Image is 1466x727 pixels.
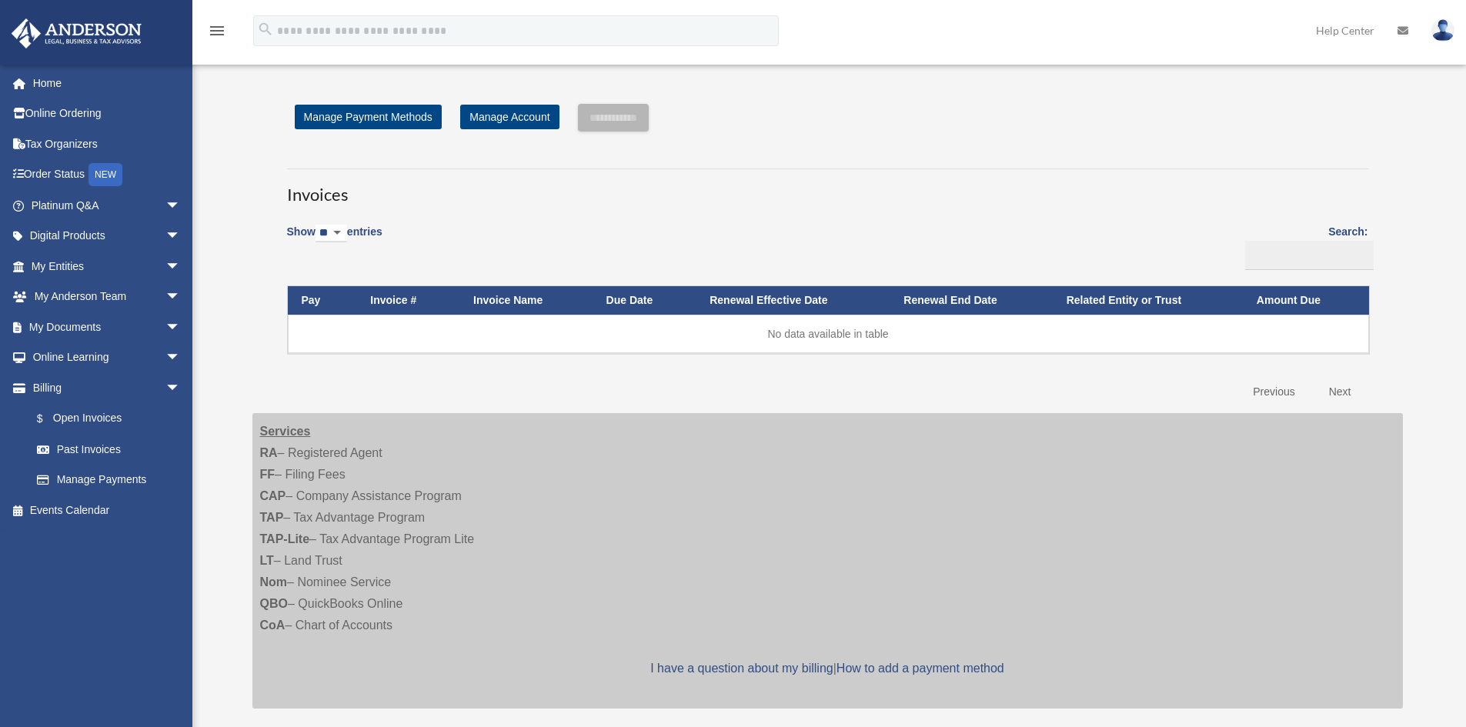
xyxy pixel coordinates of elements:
[837,662,1004,675] a: How to add a payment method
[1431,19,1454,42] img: User Pic
[22,465,196,495] a: Manage Payments
[11,159,204,191] a: Order StatusNEW
[287,168,1368,207] h3: Invoices
[890,286,1052,315] th: Renewal End Date: activate to sort column ascending
[288,286,357,315] th: Pay: activate to sort column descending
[7,18,146,48] img: Anderson Advisors Platinum Portal
[11,251,204,282] a: My Entitiesarrow_drop_down
[1241,376,1306,408] a: Previous
[260,597,288,610] strong: QBO
[11,221,204,252] a: Digital Productsarrow_drop_down
[165,342,196,374] span: arrow_drop_down
[208,27,226,40] a: menu
[295,105,442,129] a: Manage Payment Methods
[260,489,286,502] strong: CAP
[459,286,593,315] th: Invoice Name: activate to sort column ascending
[696,286,890,315] th: Renewal Effective Date: activate to sort column ascending
[260,468,276,481] strong: FF
[22,434,196,465] a: Past Invoices
[165,282,196,313] span: arrow_drop_down
[165,312,196,343] span: arrow_drop_down
[1240,222,1368,270] label: Search:
[257,21,274,38] i: search
[260,511,284,524] strong: TAP
[1243,286,1369,315] th: Amount Due: activate to sort column ascending
[11,128,204,159] a: Tax Organizers
[460,105,559,129] a: Manage Account
[260,425,311,438] strong: Services
[356,286,459,315] th: Invoice #: activate to sort column ascending
[45,409,53,429] span: $
[288,315,1369,353] td: No data available in table
[165,190,196,222] span: arrow_drop_down
[11,282,204,312] a: My Anderson Teamarrow_drop_down
[260,575,288,589] strong: Nom
[260,619,286,632] strong: CoA
[165,372,196,404] span: arrow_drop_down
[1317,376,1363,408] a: Next
[22,403,189,435] a: $Open Invoices
[287,222,382,258] label: Show entries
[11,68,204,98] a: Home
[260,446,278,459] strong: RA
[11,342,204,373] a: Online Learningarrow_drop_down
[260,532,310,545] strong: TAP-Lite
[208,22,226,40] i: menu
[11,495,204,525] a: Events Calendar
[260,658,1395,679] p: |
[260,554,274,567] strong: LT
[1053,286,1243,315] th: Related Entity or Trust: activate to sort column ascending
[165,221,196,252] span: arrow_drop_down
[1245,241,1374,270] input: Search:
[11,98,204,129] a: Online Ordering
[593,286,696,315] th: Due Date: activate to sort column ascending
[11,312,204,342] a: My Documentsarrow_drop_down
[88,163,122,186] div: NEW
[252,413,1403,709] div: – Registered Agent – Filing Fees – Company Assistance Program – Tax Advantage Program – Tax Advan...
[316,225,347,242] select: Showentries
[165,251,196,282] span: arrow_drop_down
[11,190,204,221] a: Platinum Q&Aarrow_drop_down
[11,372,196,403] a: Billingarrow_drop_down
[650,662,833,675] a: I have a question about my billing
